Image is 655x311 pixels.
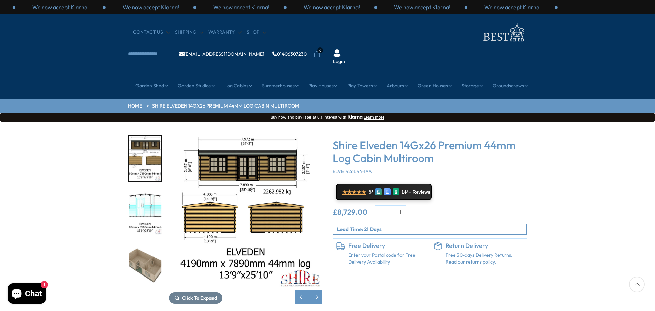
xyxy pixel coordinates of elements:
[342,189,366,195] span: ★★★★★
[15,3,106,11] div: 1 / 3
[169,135,322,289] img: Shire Elveden 14Gx26 Premium Log Cabin Multiroom - Best Shed
[493,77,528,94] a: Groundscrews
[377,3,467,11] div: 2 / 3
[393,188,399,195] div: R
[128,189,162,236] div: 4 / 10
[224,77,252,94] a: Log Cabins
[32,3,89,11] p: We now accept Klarna!
[333,208,368,216] ins: £8,729.00
[208,29,242,36] a: Warranty
[129,136,161,181] img: Elveden4190x789014x2644mmMFTLINE_05ef15f3-8f2d-43f2-bb02-09e9d57abccb_200x200.jpg
[337,226,526,233] p: Lead Time: 21 Days
[128,103,142,110] a: HOME
[413,189,431,195] span: Reviews
[333,168,372,174] span: ELVE1426L44-1AA
[262,77,299,94] a: Summerhouses
[446,242,524,250] h6: Return Delivery
[418,77,452,94] a: Green Houses
[106,3,196,11] div: 2 / 3
[462,77,483,94] a: Storage
[272,52,307,56] a: 01406307230
[348,252,426,265] a: Enter your Postal code for Free Delivery Availability
[336,184,432,200] a: ★★★★★ 5* G E R 144+ Reviews
[387,77,408,94] a: Arbours
[347,77,377,94] a: Play Towers
[333,58,345,65] a: Login
[169,292,222,304] button: Click To Expand
[213,3,270,11] p: We now accept Klarna!
[304,3,360,11] p: We now accept Klarna!
[394,3,450,11] p: We now accept Klarna!
[128,242,162,289] div: 5 / 10
[133,29,170,36] a: CONTACT US
[196,3,287,11] div: 3 / 3
[317,47,323,53] span: 0
[309,290,322,304] div: Next slide
[295,290,309,304] div: Previous slide
[129,189,161,235] img: Elveden4190x789014x2644mmINTERNALHT_1cfb361d-6bae-4252-9984-cdcd7cc2811d_200x200.jpg
[129,243,161,288] img: Elveden_4190x7890_TOP3_open_dbe871ef-74f1-40df-9d8e-cd33f63b7c11_200x200.jpg
[128,135,162,182] div: 3 / 10
[479,21,527,43] img: logo
[308,77,338,94] a: Play Houses
[333,49,341,57] img: User Icon
[287,3,377,11] div: 1 / 3
[446,252,524,265] p: Free 30-days Delivery Returns, Read our returns policy.
[5,283,48,306] inbox-online-store-chat: Shopify online store chat
[348,242,426,250] h6: Free Delivery
[467,3,558,11] div: 3 / 3
[314,51,320,58] a: 0
[333,139,527,165] h3: Shire Elveden 14Gx26 Premium 44mm Log Cabin Multiroom
[178,77,215,94] a: Garden Studios
[152,103,299,110] a: Shire Elveden 14Gx26 Premium 44mm Log Cabin Multiroom
[484,3,541,11] p: We now accept Klarna!
[182,295,217,301] span: Click To Expand
[375,188,382,195] div: G
[169,135,322,304] div: 3 / 10
[384,188,391,195] div: E
[175,29,203,36] a: Shipping
[247,29,266,36] a: Shop
[135,77,168,94] a: Garden Shed
[123,3,179,11] p: We now accept Klarna!
[401,189,411,195] span: 144+
[179,52,264,56] a: [EMAIL_ADDRESS][DOMAIN_NAME]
